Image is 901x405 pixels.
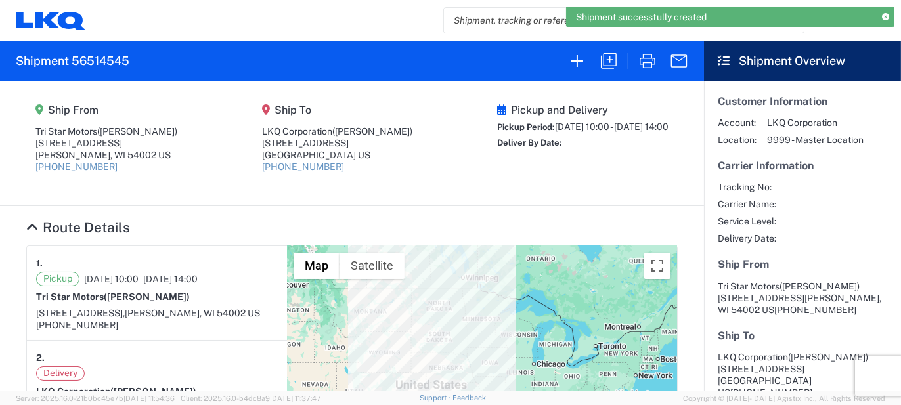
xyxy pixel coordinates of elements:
span: [STREET_ADDRESS], [36,308,125,318]
span: ([PERSON_NAME]) [110,386,196,396]
span: [DATE] 11:54:36 [123,394,175,402]
h5: Customer Information [718,95,887,108]
span: Copyright © [DATE]-[DATE] Agistix Inc., All Rights Reserved [683,393,885,404]
span: Tri Star Motors [718,281,780,291]
span: [PHONE_NUMBER] [774,305,856,315]
div: [STREET_ADDRESS] [35,137,177,149]
h5: Pickup and Delivery [497,104,669,116]
div: [PHONE_NUMBER] [36,319,278,331]
span: ([PERSON_NAME]) [104,291,190,302]
span: Deliver By Date: [497,138,562,148]
div: Tri Star Motors [35,125,177,137]
h5: Ship From [35,104,177,116]
span: [STREET_ADDRESS] [718,293,804,303]
span: 9999 - Master Location [767,134,864,146]
strong: Tri Star Motors [36,291,190,302]
a: [PHONE_NUMBER] [35,161,118,172]
address: [PERSON_NAME], WI 54002 US [718,280,887,316]
button: Show satellite imagery [340,253,405,279]
span: ([PERSON_NAME]) [332,126,412,137]
span: [DATE] 10:00 - [DATE] 14:00 [84,273,198,285]
button: Show street map [294,253,340,279]
span: ([PERSON_NAME]) [97,126,177,137]
span: Account: [718,117,757,129]
span: LKQ Corporation [STREET_ADDRESS] [718,352,868,374]
div: [STREET_ADDRESS] [262,137,412,149]
input: Shipment, tracking or reference number [444,8,784,33]
span: Client: 2025.16.0-b4dc8a9 [181,394,321,402]
span: ([PERSON_NAME]) [788,352,868,362]
span: Service Level: [718,215,776,227]
button: Toggle fullscreen view [644,253,670,279]
span: [DATE] 11:37:47 [270,394,321,402]
span: Delivery [36,366,85,381]
span: [DATE] 10:00 - [DATE] 14:00 [555,121,669,132]
span: Pickup [36,272,79,286]
div: LKQ Corporation [262,125,412,137]
a: [PHONE_NUMBER] [262,161,344,172]
h5: Ship From [718,258,887,270]
a: Support [420,394,452,402]
span: ([PERSON_NAME]) [780,281,860,291]
strong: 2. [36,350,45,366]
span: Server: 2025.16.0-21b0bc45e7b [16,394,175,402]
span: Pickup Period: [497,122,555,132]
span: [PHONE_NUMBER] [730,387,812,398]
span: LKQ Corporation [767,117,864,129]
a: Hide Details [26,219,130,236]
span: Carrier Name: [718,198,776,210]
address: [GEOGRAPHIC_DATA] US [718,351,887,398]
h5: Ship To [718,330,887,342]
div: [GEOGRAPHIC_DATA] US [262,149,412,161]
h5: Ship To [262,104,412,116]
strong: LKQ Corporation [36,386,196,396]
div: [PERSON_NAME], WI 54002 US [35,149,177,161]
span: Shipment successfully created [576,11,707,23]
strong: 1. [36,255,43,272]
h2: Shipment 56514545 [16,53,129,69]
span: [PERSON_NAME], WI 54002 US [125,308,260,318]
span: Location: [718,134,757,146]
h5: Carrier Information [718,160,887,172]
span: Delivery Date: [718,232,776,244]
a: Feedback [452,394,486,402]
header: Shipment Overview [704,41,901,81]
span: Tracking No: [718,181,776,193]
